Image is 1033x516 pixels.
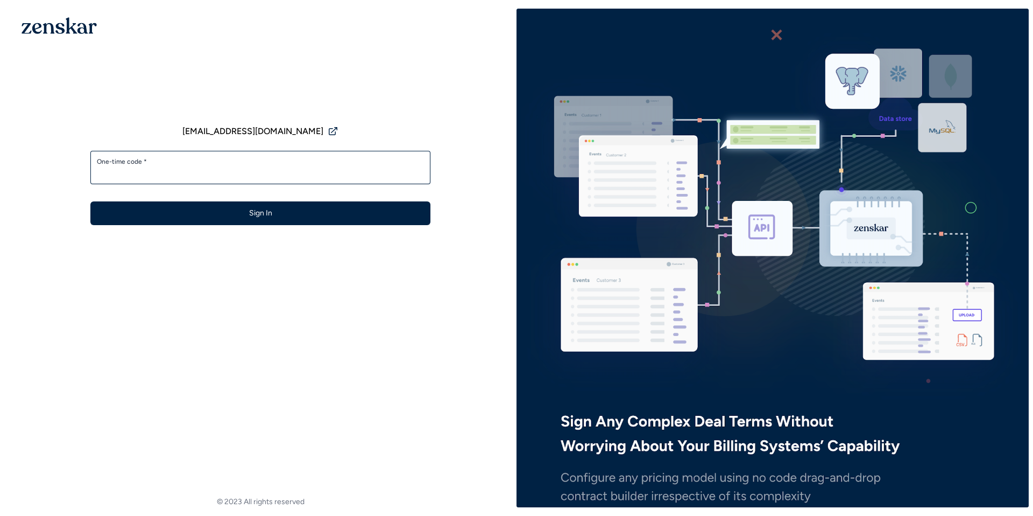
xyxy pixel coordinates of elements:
[97,157,424,166] label: One-time code *
[22,17,97,34] img: 1OGAJ2xQqyY4LXKgY66KYq0eOWRCkrZdAb3gUhuVAqdWPZE9SRJmCz+oDMSn4zDLXe31Ii730ItAGKgCKgCCgCikA4Av8PJUP...
[90,201,430,225] button: Sign In
[182,125,323,138] span: [EMAIL_ADDRESS][DOMAIN_NAME]
[4,497,516,507] footer: © 2023 All rights reserved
